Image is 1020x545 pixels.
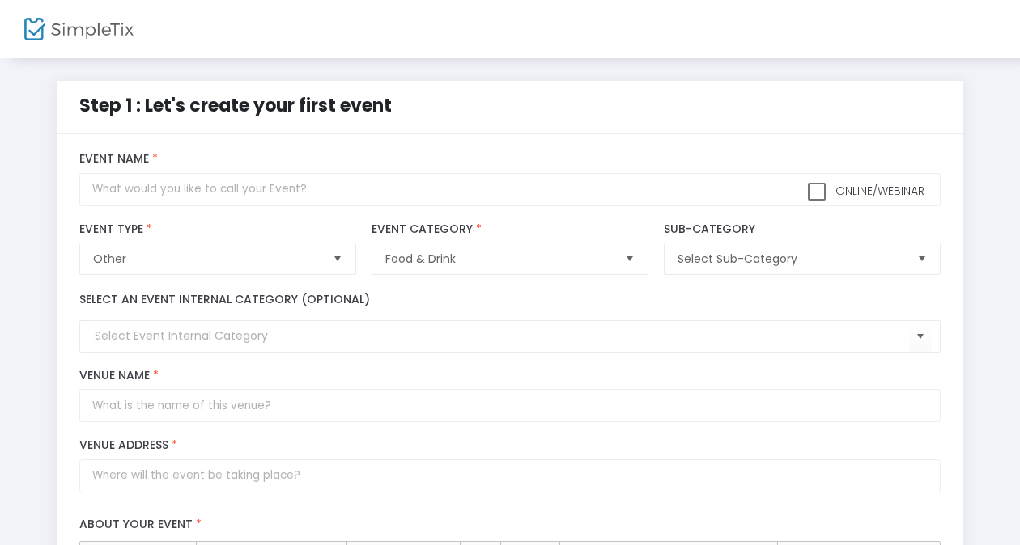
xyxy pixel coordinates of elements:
button: Select [326,243,349,274]
span: Step 1 : Let's create your first event [79,93,392,118]
label: Event Category [372,222,648,237]
span: Food & Drink [385,251,611,267]
span: Online/Webinar [832,183,924,199]
span: Select Sub-Category [678,251,903,267]
label: Venue Name [79,369,940,383]
input: What is the name of this venue? [79,389,940,422]
input: Select Event Internal Category [95,327,908,344]
input: Where will the event be taking place? [79,459,940,492]
span: Other [93,251,319,267]
button: Select [911,243,933,274]
button: Select [909,320,932,353]
label: Select an event internal category (optional) [79,291,370,308]
label: About your event [72,509,949,542]
label: Venue Address [79,438,940,453]
button: Select [618,243,641,274]
input: What would you like to call your Event? [79,173,940,206]
label: Event Type [79,222,355,237]
label: Sub-Category [664,222,940,237]
label: Event Name [79,152,940,167]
